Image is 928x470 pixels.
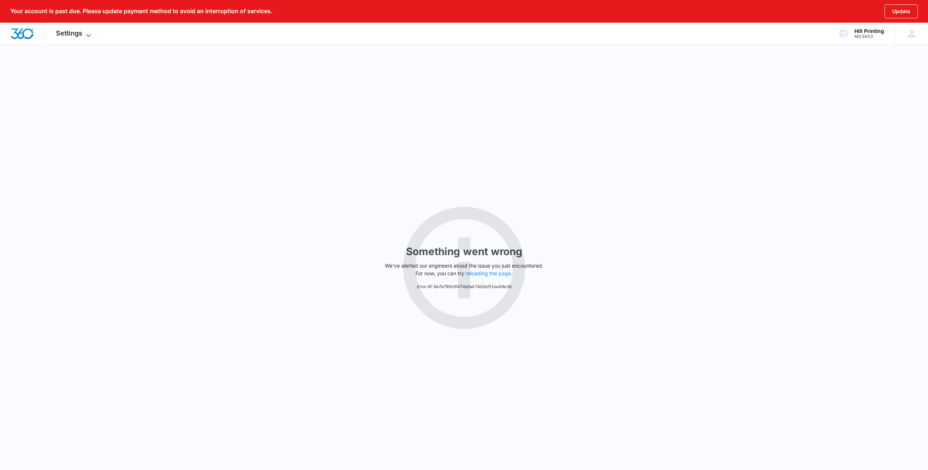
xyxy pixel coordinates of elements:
em: Error ID: 6a7a780cf0474a5ab74d2ef51ee64e3b [417,284,511,289]
h1: Something went wrong [406,244,522,259]
div: Settings [45,23,104,44]
button: reloading the page. [466,271,512,276]
button: Update [884,4,918,18]
div: account name [854,28,884,34]
span: Settings [56,29,82,37]
p: Your account is past due. Please update payment method to avoid an interruption of services. [10,8,272,15]
div: account id [854,34,884,39]
p: We've alerted our engineers about the issue you just encountered. For now, you can try [382,262,546,277]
